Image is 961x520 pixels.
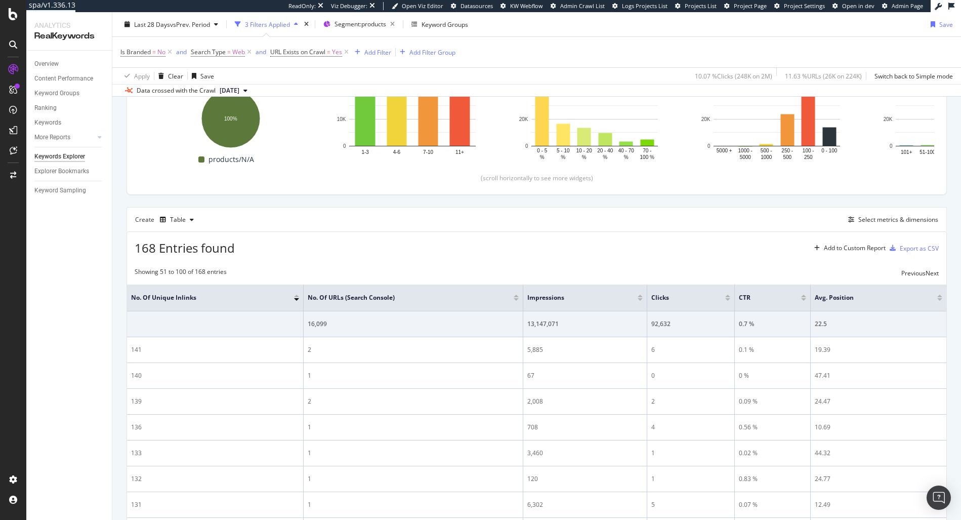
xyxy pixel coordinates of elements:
[622,2,667,10] span: Logs Projects List
[308,371,519,380] div: 1
[34,30,104,42] div: RealKeywords
[844,214,938,226] button: Select metrics & dimensions
[643,148,651,153] text: 70 -
[402,2,443,10] span: Open Viz Editor
[927,486,951,510] div: Open Intercom Messenger
[927,16,953,32] button: Save
[393,149,401,155] text: 4-6
[803,148,814,153] text: 100 -
[815,474,942,484] div: 24.77
[34,151,105,162] a: Keywords Explorer
[832,2,874,10] a: Open in dev
[739,423,806,432] div: 0.56 %
[270,48,325,56] span: URL Exists on Crawl
[739,449,806,458] div: 0.02 %
[824,245,886,251] div: Add to Custom Report
[624,154,629,160] text: %
[131,423,299,432] div: 136
[761,148,772,153] text: 500 -
[34,73,93,84] div: Content Performance
[527,293,622,302] span: Impressions
[901,267,926,279] button: Previous
[227,48,231,56] span: =
[707,143,711,149] text: 0
[208,153,254,166] span: products/N/A
[618,148,635,153] text: 40 - 70
[561,154,565,160] text: %
[842,2,874,10] span: Open in dev
[34,166,105,177] a: Explorer Bookmarks
[739,319,806,329] div: 0.7 %
[135,212,198,228] div: Create
[152,48,156,56] span: =
[455,149,464,155] text: 11+
[651,474,730,484] div: 1
[361,149,369,155] text: 1-3
[527,397,643,406] div: 2,008
[500,2,543,10] a: KW Webflow
[651,371,730,380] div: 0
[34,73,105,84] a: Content Performance
[901,149,912,155] text: 101+
[870,68,953,84] button: Switch back to Simple mode
[612,2,667,10] a: Logs Projects List
[640,154,654,160] text: 100 %
[815,500,942,509] div: 12.49
[34,59,105,69] a: Overview
[407,16,472,32] button: Keyword Groups
[333,60,491,162] svg: A chart.
[170,20,210,28] span: vs Prev. Period
[874,71,953,80] div: Switch back to Simple mode
[738,148,753,153] text: 1000 -
[698,60,856,162] svg: A chart.
[597,148,613,153] text: 20 - 40
[392,2,443,10] a: Open Viz Editor
[761,154,772,160] text: 1000
[176,48,187,56] div: and
[331,2,367,10] div: Viz Debugger:
[332,45,342,59] span: Yes
[685,2,717,10] span: Projects List
[651,423,730,432] div: 4
[170,217,186,223] div: Table
[815,371,942,380] div: 47.41
[308,449,519,458] div: 1
[308,345,519,354] div: 2
[364,48,391,56] div: Add Filter
[168,71,183,80] div: Clear
[308,500,519,509] div: 1
[882,2,923,10] a: Admin Page
[351,46,391,58] button: Add Filter
[120,68,150,84] button: Apply
[34,117,105,128] a: Keywords
[890,143,893,149] text: 0
[576,148,593,153] text: 10 - 20
[784,2,825,10] span: Project Settings
[815,449,942,458] div: 44.32
[231,16,302,32] button: 3 Filters Applied
[34,59,59,69] div: Overview
[815,345,942,354] div: 19.39
[939,20,953,28] div: Save
[815,423,942,432] div: 10.69
[256,48,266,56] div: and
[335,20,386,28] span: Segment: products
[34,166,89,177] div: Explorer Bookmarks
[527,371,643,380] div: 67
[134,71,150,80] div: Apply
[308,293,498,302] span: No. of URLs (Search Console)
[232,45,245,59] span: Web
[651,449,730,458] div: 1
[724,2,767,10] a: Project Page
[804,154,813,160] text: 250
[900,244,939,253] div: Export as CSV
[815,293,922,302] span: Avg. Position
[815,319,942,329] div: 22.5
[131,345,299,354] div: 141
[34,88,105,99] a: Keyword Groups
[537,148,547,153] text: 0 - 5
[858,215,938,224] div: Select metrics & dimensions
[551,2,605,10] a: Admin Crawl List
[34,20,104,30] div: Analytics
